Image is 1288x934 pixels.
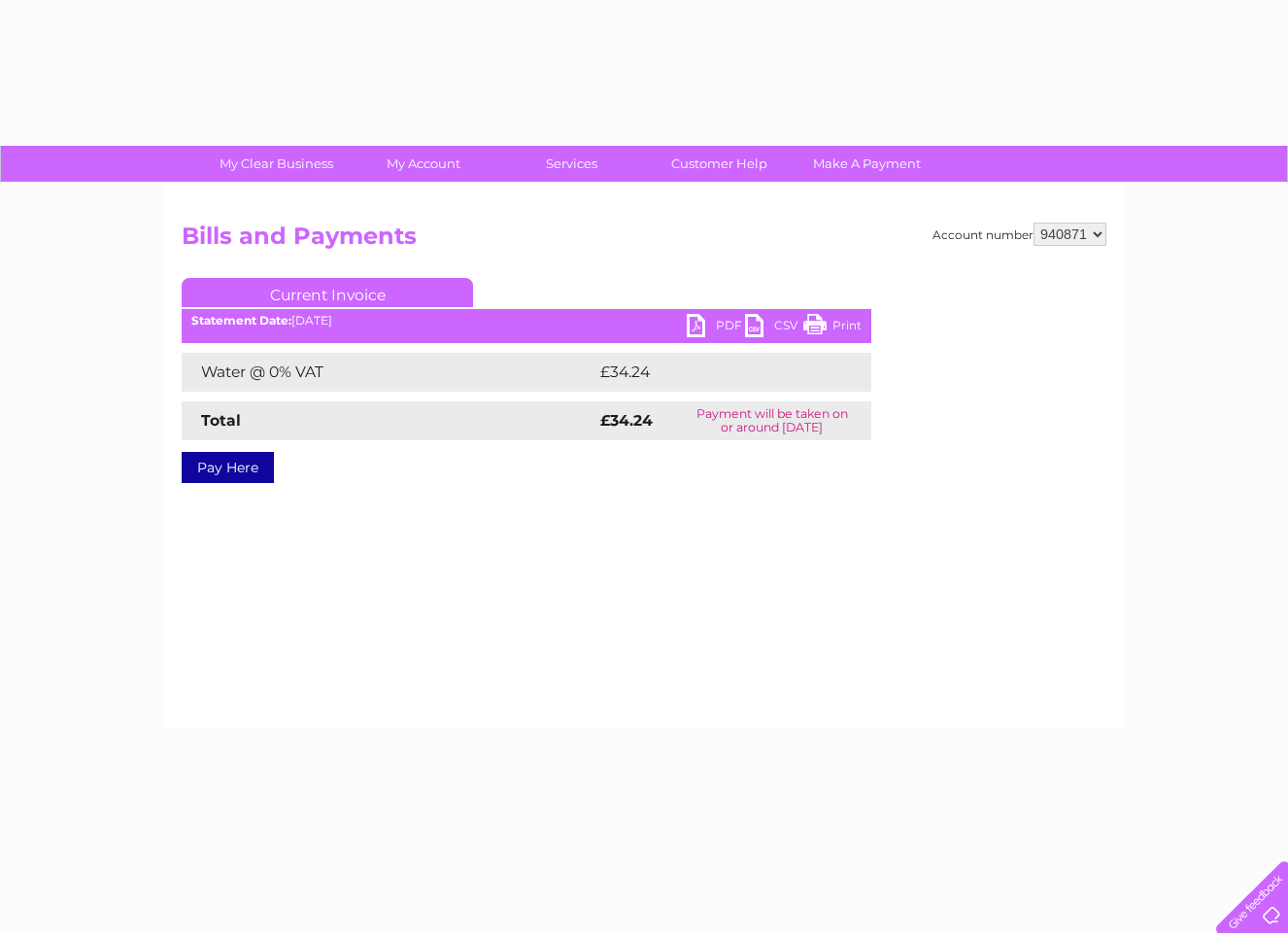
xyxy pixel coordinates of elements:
strong: £34.24 [600,411,653,430]
td: Water @ 0% VAT [182,353,595,392]
a: Print [803,314,862,342]
td: £34.24 [595,353,832,392]
a: Pay Here [182,452,274,483]
td: Payment will be taken on or around [DATE] [672,401,871,440]
a: My Clear Business [196,146,356,182]
a: Customer Help [639,146,799,182]
b: Statement Date: [191,313,291,328]
a: Current Invoice [182,278,473,307]
a: My Account [344,146,504,182]
a: Services [491,146,652,182]
h2: Bills and Payments [182,223,1106,259]
div: Account number [932,223,1106,246]
a: PDF [687,314,745,342]
a: CSV [745,314,803,342]
strong: Total [201,411,241,430]
div: [DATE] [182,314,871,328]
a: Make A Payment [787,146,947,182]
